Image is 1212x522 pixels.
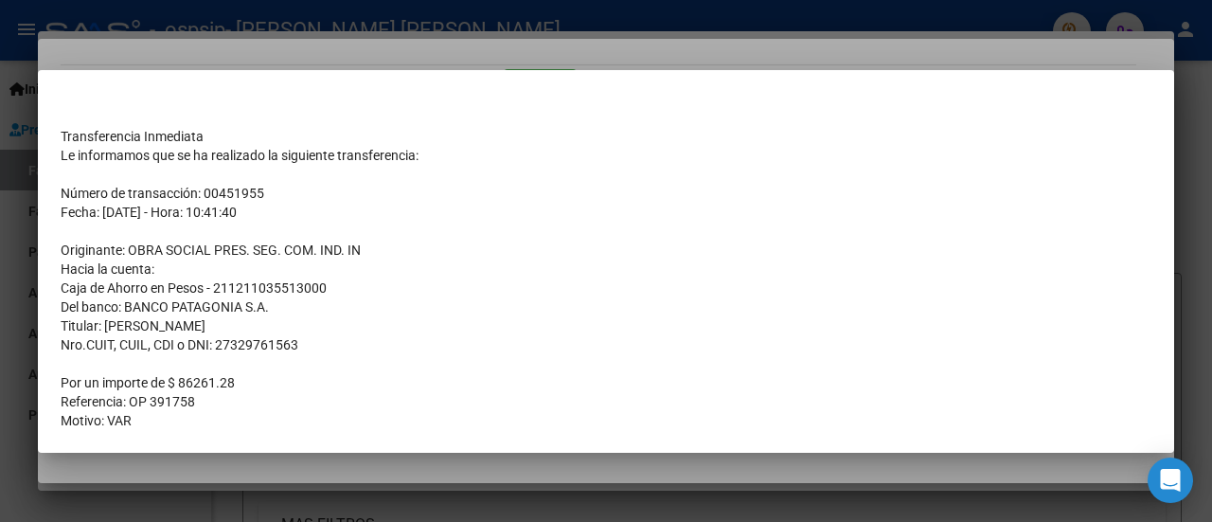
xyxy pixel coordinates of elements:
[61,127,1151,146] td: Transferencia Inmediata
[61,279,1151,297] td: Caja de Ahorro en Pesos - 211211035513000
[61,297,1151,316] td: Del banco: BANCO PATAGONIA S.A.
[61,316,1151,335] td: Titular: [PERSON_NAME]
[61,411,1151,430] td: Motivo: VAR
[61,241,1151,260] td: Originante: OBRA SOCIAL PRES. SEG. COM. IND. IN
[61,184,1151,203] td: Número de transacción: 00451955
[61,373,1151,392] td: Por un importe de $ 86261.28
[61,260,1151,279] td: Hacia la cuenta:
[61,335,1151,354] td: Nro.CUIT, CUIL, CDI o DNI: 27329761563
[61,203,1151,222] td: Fecha: [DATE] - Hora: 10:41:40
[61,392,1151,411] td: Referencia: OP 391758
[1148,458,1193,503] div: Open Intercom Messenger
[61,146,1151,165] td: Le informamos que se ha realizado la siguiente transferencia:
